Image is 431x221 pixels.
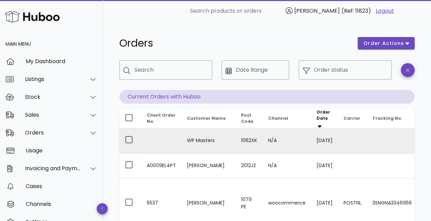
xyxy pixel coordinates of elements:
th: Post Code [236,109,263,128]
div: My Dashboard [26,58,97,65]
th: Customer Name [181,109,236,128]
div: Orders [25,129,81,136]
span: Customer Name [187,115,226,121]
span: Post Code [241,112,253,124]
td: [PERSON_NAME] [181,153,236,178]
td: 1062XK [236,128,263,153]
th: Channel [263,109,311,128]
td: A0009EL4PT [141,153,181,178]
h1: Orders [119,37,349,49]
td: 2012JZ [236,153,263,178]
span: Channel [268,115,288,121]
img: Huboo Logo [5,9,60,24]
span: (Ref: 11823) [342,7,371,15]
span: order actions [363,40,404,47]
div: Channels [26,201,97,207]
span: Carrier [344,115,360,121]
th: Carrier [338,109,367,128]
div: Listings [25,76,81,82]
td: N/A [263,153,311,178]
td: N/A [263,128,311,153]
span: Tracking No. [372,115,403,121]
th: Client Order No. [141,109,181,128]
div: Invoicing and Payments [25,165,81,172]
td: [DATE] [311,128,338,153]
button: order actions [358,37,415,49]
span: Order Date [316,109,330,121]
span: Client Order No. [147,112,176,124]
td: WP Masters [181,128,236,153]
div: Stock [25,94,81,100]
th: Tracking No. [367,109,418,128]
td: [DATE] [311,153,338,178]
div: Sales [25,112,81,118]
div: Cases [26,183,97,189]
p: Current Orders with Huboo [119,90,415,104]
th: Order Date: Sorted descending. Activate to remove sorting. [311,109,338,128]
span: [PERSON_NAME] [294,7,340,15]
div: Usage [26,147,97,154]
a: Logout [376,7,394,15]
